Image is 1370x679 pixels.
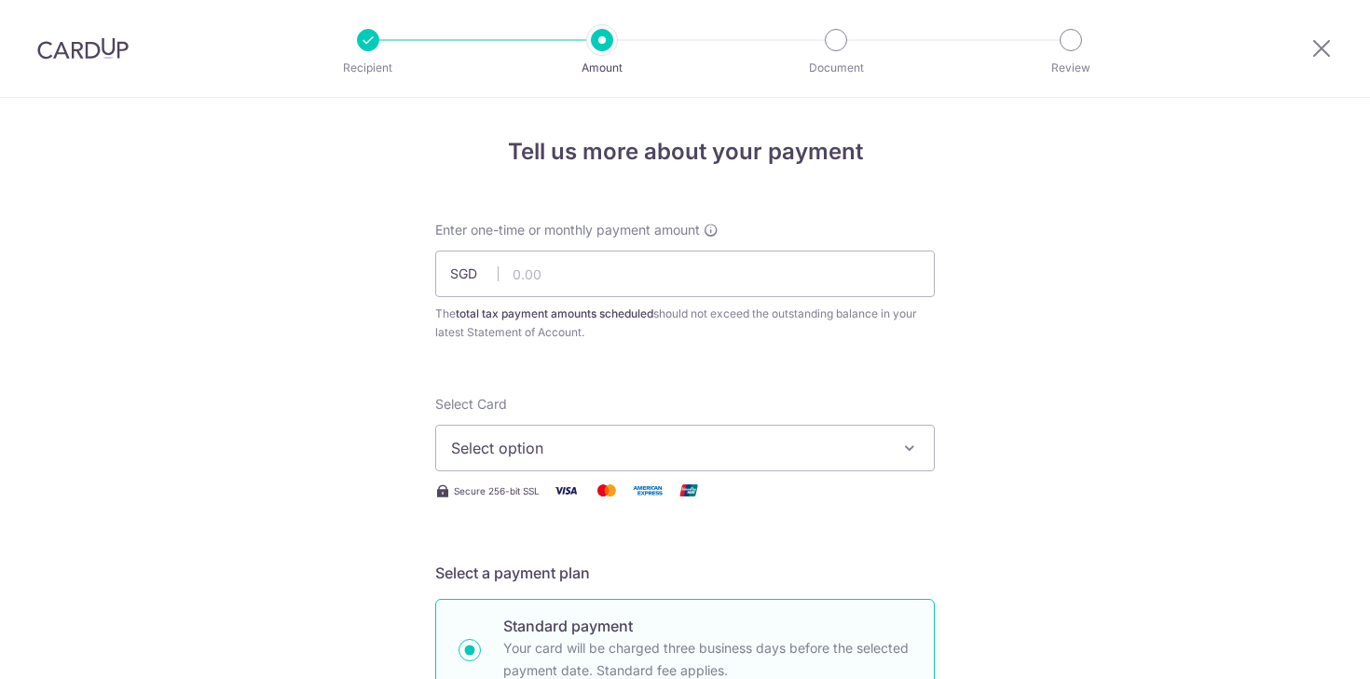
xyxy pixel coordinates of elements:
[435,425,935,471] button: Select option
[503,615,911,637] p: Standard payment
[435,396,507,412] span: translation missing: en.payables.payment_networks.credit_card.summary.labels.select_card
[1002,59,1140,77] p: Review
[435,562,935,584] h5: Select a payment plan
[454,483,540,498] span: Secure 256-bit SSL
[37,37,129,60] img: CardUp
[629,479,666,502] img: American Express
[299,59,437,77] p: Recipient
[435,221,700,239] span: Enter one-time or monthly payment amount
[435,135,935,169] h4: Tell us more about your payment
[451,437,885,459] span: Select option
[533,59,671,77] p: Amount
[767,59,905,77] p: Document
[547,479,584,502] img: Visa
[670,479,707,502] img: Union Pay
[450,265,499,283] span: SGD
[456,306,653,320] b: total tax payment amounts scheduled
[435,305,935,342] div: The should not exceed the outstanding balance in your latest Statement of Account.
[435,251,935,297] input: 0.00
[588,479,625,502] img: Mastercard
